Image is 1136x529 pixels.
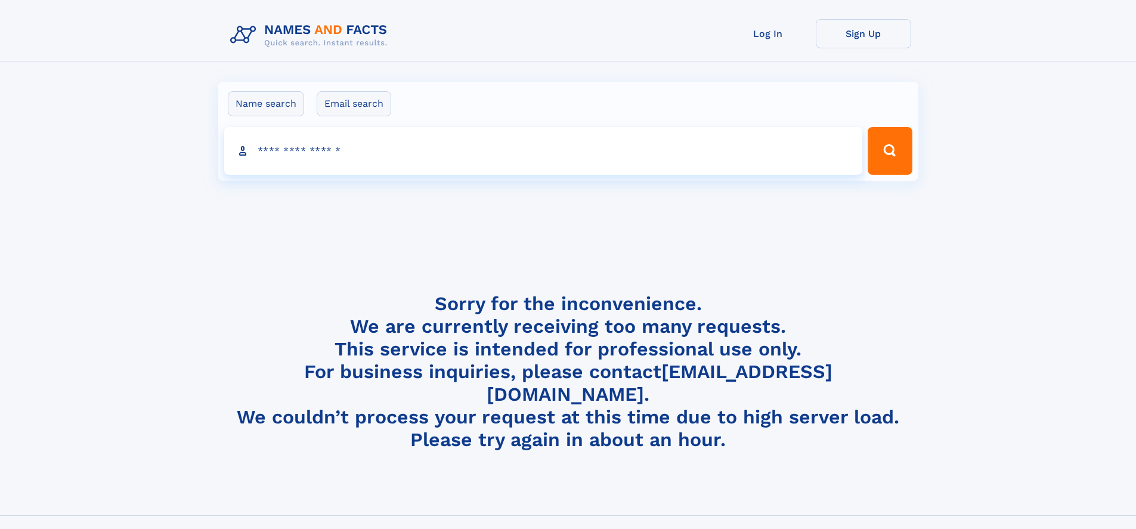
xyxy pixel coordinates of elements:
[228,91,304,116] label: Name search
[225,19,397,51] img: Logo Names and Facts
[224,127,863,175] input: search input
[816,19,911,48] a: Sign Up
[868,127,912,175] button: Search Button
[225,292,911,451] h4: Sorry for the inconvenience. We are currently receiving too many requests. This service is intend...
[487,360,832,406] a: [EMAIL_ADDRESS][DOMAIN_NAME]
[317,91,391,116] label: Email search
[720,19,816,48] a: Log In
